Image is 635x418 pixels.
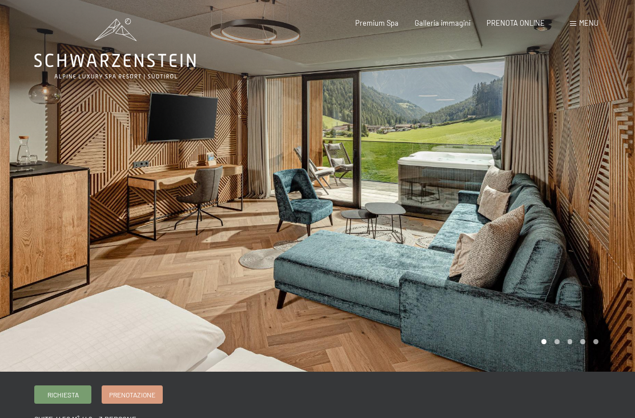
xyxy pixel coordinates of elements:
span: Richiesta [47,390,79,400]
a: Galleria immagini [415,18,471,27]
a: Prenotazione [102,386,162,403]
a: Richiesta [35,386,91,403]
a: PRENOTA ONLINE [487,18,545,27]
a: Premium Spa [355,18,399,27]
span: Menu [579,18,598,27]
span: Prenotazione [109,390,155,400]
